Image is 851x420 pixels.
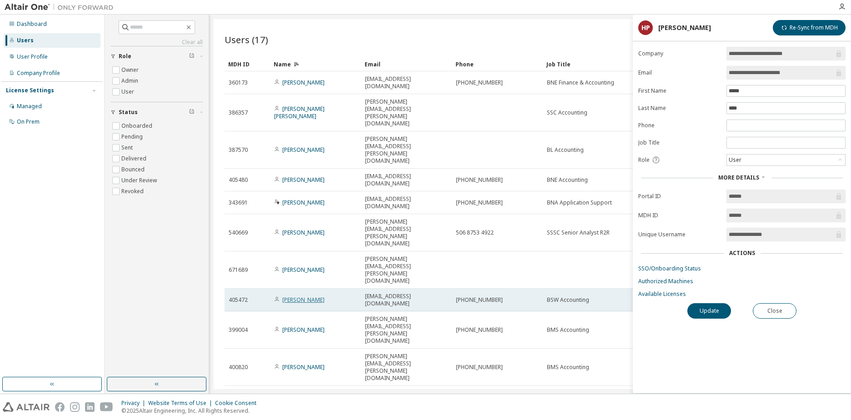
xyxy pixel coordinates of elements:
div: [PERSON_NAME] [658,24,711,31]
a: [PERSON_NAME] [282,146,325,154]
span: 506 8753 4922 [456,229,494,236]
label: First Name [638,87,721,95]
span: [PERSON_NAME][EMAIL_ADDRESS][PERSON_NAME][DOMAIN_NAME] [365,315,448,345]
label: Last Name [638,105,721,112]
div: MDH ID [228,57,266,71]
label: User [121,86,136,97]
div: Website Terms of Use [148,400,215,407]
div: Dashboard [17,20,47,28]
span: [PHONE_NUMBER] [456,199,503,206]
a: [PERSON_NAME] [282,296,325,304]
label: Sent [121,142,135,153]
span: [PERSON_NAME][EMAIL_ADDRESS][PERSON_NAME][DOMAIN_NAME] [365,353,448,382]
span: BNA Application Support [547,199,612,206]
div: Users [17,37,34,44]
div: Job Title [546,57,630,71]
span: BSW Accounting [547,296,589,304]
span: 343691 [229,199,248,206]
span: More Details [718,174,759,181]
div: HP [638,20,653,35]
img: facebook.svg [55,402,65,412]
div: On Prem [17,118,40,125]
span: SSC Accounting [547,109,587,116]
span: 405480 [229,176,248,184]
span: BMS Accounting [547,364,589,371]
span: SSSC Senior Analyst R2R [547,229,610,236]
span: 405472 [229,296,248,304]
button: Re-Sync from MDH [773,20,846,35]
label: MDH ID [638,212,721,219]
div: Name [274,57,357,71]
label: Portal ID [638,193,721,200]
span: 671689 [229,266,248,274]
img: instagram.svg [70,402,80,412]
span: [EMAIL_ADDRESS][DOMAIN_NAME] [365,75,448,90]
span: BNE Finance & Accounting [547,79,614,86]
span: 360173 [229,79,248,86]
a: [PERSON_NAME] [282,79,325,86]
span: 400820 [229,364,248,371]
span: [PHONE_NUMBER] [456,296,503,304]
div: Privacy [121,400,148,407]
a: SSO/Onboarding Status [638,265,846,272]
img: linkedin.svg [85,402,95,412]
span: [PERSON_NAME][EMAIL_ADDRESS][PERSON_NAME][DOMAIN_NAME] [365,218,448,247]
span: BNE Accounting [547,176,588,184]
a: [PERSON_NAME] [282,266,325,274]
div: Managed [17,103,42,110]
button: Status [110,102,203,122]
span: [EMAIL_ADDRESS][DOMAIN_NAME] [365,293,448,307]
span: 386357 [229,109,248,116]
label: Admin [121,75,140,86]
button: Close [753,303,796,319]
a: [PERSON_NAME] [282,229,325,236]
a: Authorized Machines [638,278,846,285]
span: Clear filter [189,53,195,60]
button: Update [687,303,731,319]
label: Email [638,69,721,76]
div: Email [365,57,448,71]
span: [PERSON_NAME][EMAIL_ADDRESS][PERSON_NAME][DOMAIN_NAME] [365,135,448,165]
span: 540669 [229,229,248,236]
div: User [727,155,845,165]
div: Company Profile [17,70,60,77]
span: Users (17) [225,33,268,46]
span: [PHONE_NUMBER] [456,176,503,184]
label: Delivered [121,153,148,164]
span: [PHONE_NUMBER] [456,79,503,86]
p: © 2025 Altair Engineering, Inc. All Rights Reserved. [121,407,262,415]
label: Bounced [121,164,146,175]
div: License Settings [6,87,54,94]
span: 387570 [229,146,248,154]
div: Phone [456,57,539,71]
div: User [727,155,743,165]
span: [EMAIL_ADDRESS][DOMAIN_NAME] [365,173,448,187]
span: [PHONE_NUMBER] [456,326,503,334]
span: Status [119,109,138,116]
span: [PERSON_NAME][EMAIL_ADDRESS][PERSON_NAME][DOMAIN_NAME] [365,98,448,127]
label: Phone [638,122,721,129]
img: altair_logo.svg [3,402,50,412]
label: Owner [121,65,140,75]
a: Available Licenses [638,290,846,298]
span: BMS Accounting [547,326,589,334]
label: Revoked [121,186,145,197]
span: [PERSON_NAME][EMAIL_ADDRESS][PERSON_NAME][DOMAIN_NAME] [365,255,448,285]
span: [PHONE_NUMBER] [456,364,503,371]
a: [PERSON_NAME] [282,326,325,334]
label: Pending [121,131,145,142]
span: BL Accounting [547,146,584,154]
label: Job Title [638,139,721,146]
span: 399004 [229,326,248,334]
label: Onboarded [121,120,154,131]
span: Role [638,156,650,164]
a: [PERSON_NAME] [282,176,325,184]
span: [EMAIL_ADDRESS][DOMAIN_NAME] [365,195,448,210]
span: Clear filter [189,109,195,116]
label: Under Review [121,175,159,186]
span: Role [119,53,131,60]
div: Actions [729,250,755,257]
label: Unique Username [638,231,721,238]
button: Role [110,46,203,66]
div: Cookie Consent [215,400,262,407]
